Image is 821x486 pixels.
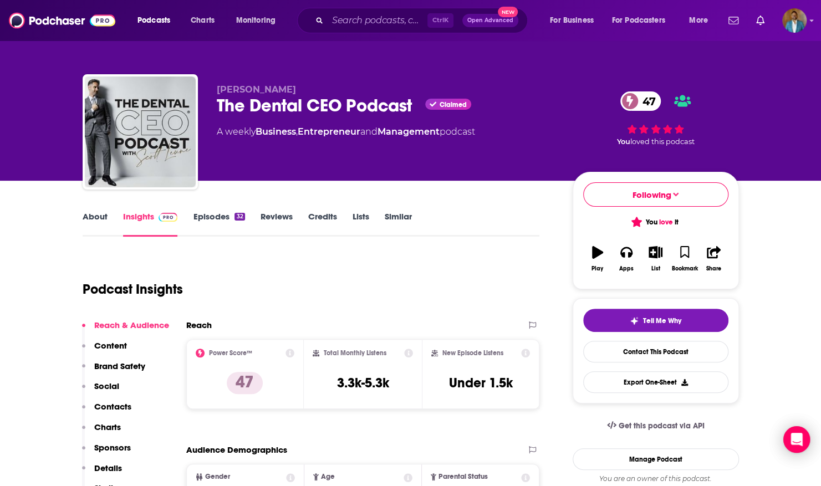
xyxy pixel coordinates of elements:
button: You love it [583,211,728,233]
h2: Total Monthly Listens [324,349,386,357]
a: Entrepreneur [298,126,360,137]
img: Podchaser Pro [159,213,178,222]
button: Brand Safety [82,361,145,381]
span: , [296,126,298,137]
h2: Reach [186,320,212,330]
p: Content [94,340,127,351]
div: 32 [234,213,244,221]
span: love [659,218,673,227]
a: About [83,211,108,237]
span: For Podcasters [612,13,665,28]
button: Charts [82,422,121,442]
a: Reviews [261,211,293,237]
a: Show notifications dropdown [752,11,769,30]
h2: Power Score™ [209,349,252,357]
button: tell me why sparkleTell Me Why [583,309,728,332]
h2: Audience Demographics [186,444,287,455]
button: Bookmark [670,239,699,279]
button: Content [82,340,127,361]
span: Get this podcast via API [618,421,704,431]
span: Age [321,473,335,480]
img: User Profile [782,8,807,33]
p: Charts [94,422,121,432]
p: Brand Safety [94,361,145,371]
a: Credits [308,211,337,237]
div: Apps [619,265,634,272]
button: open menu [681,12,722,29]
span: Parental Status [438,473,488,480]
p: Sponsors [94,442,131,453]
div: You are an owner of this podcast. [573,474,739,483]
button: open menu [542,12,608,29]
div: Search podcasts, credits, & more... [308,8,538,33]
span: loved this podcast [630,137,695,146]
a: Business [256,126,296,137]
p: 47 [227,372,263,394]
button: Details [82,463,122,483]
span: Open Advanced [467,18,513,23]
input: Search podcasts, credits, & more... [328,12,427,29]
button: Reach & Audience [82,320,169,340]
button: Export One-Sheet [583,371,728,393]
span: and [360,126,378,137]
a: Get this podcast via API [598,412,713,439]
span: Claimed [440,102,467,108]
a: Charts [183,12,221,29]
button: Contacts [82,401,131,422]
button: open menu [605,12,681,29]
a: Contact This Podcast [583,341,728,362]
a: Manage Podcast [573,448,739,470]
div: List [651,265,660,272]
p: Contacts [94,401,131,412]
button: Show profile menu [782,8,807,33]
h2: New Episode Listens [442,349,503,357]
span: You [617,137,630,146]
span: Following [633,190,671,200]
p: Reach & Audience [94,320,169,330]
button: Apps [612,239,641,279]
span: Logged in as smortier42491 [782,8,807,33]
span: For Business [550,13,594,28]
button: List [641,239,670,279]
a: Episodes32 [193,211,244,237]
a: Lists [353,211,369,237]
button: Open AdvancedNew [462,14,518,27]
span: Charts [191,13,215,28]
a: 47 [620,91,661,111]
img: tell me why sparkle [630,316,639,325]
div: Share [706,265,721,272]
span: Tell Me Why [643,316,681,325]
p: Details [94,463,122,473]
span: Podcasts [137,13,170,28]
span: Gender [205,473,230,480]
div: Bookmark [671,265,697,272]
a: Management [378,126,440,137]
span: 47 [631,91,661,111]
span: You it [633,218,679,227]
div: Play [591,265,603,272]
span: Ctrl K [427,13,453,28]
img: Podchaser - Follow, Share and Rate Podcasts [9,10,115,31]
span: Monitoring [236,13,276,28]
button: Play [583,239,612,279]
h3: 3.3k-5.3k [336,375,389,391]
span: [PERSON_NAME] [217,84,296,95]
span: More [689,13,708,28]
button: Sponsors [82,442,131,463]
h3: Under 1.5k [449,375,513,391]
button: Share [699,239,728,279]
button: open menu [130,12,185,29]
p: Social [94,381,119,391]
div: A weekly podcast [217,125,475,139]
h1: Podcast Insights [83,281,183,298]
img: The Dental CEO Podcast [85,76,196,187]
button: open menu [228,12,290,29]
a: Similar [385,211,412,237]
a: InsightsPodchaser Pro [123,211,178,237]
button: Social [82,381,119,401]
div: 47Youloved this podcast [573,84,739,153]
span: New [498,7,518,17]
a: Show notifications dropdown [724,11,743,30]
